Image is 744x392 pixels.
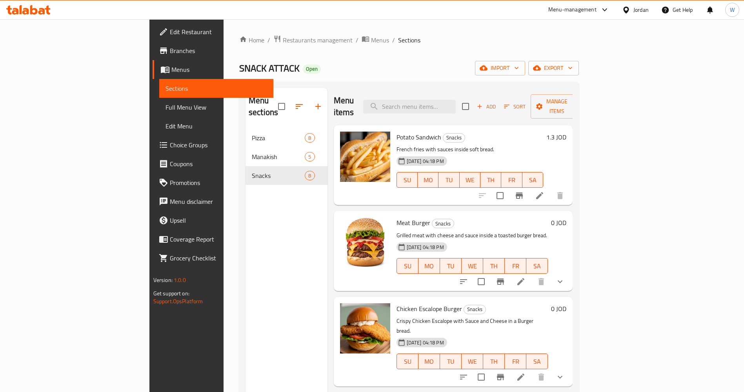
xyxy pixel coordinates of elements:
[460,172,480,188] button: WE
[633,5,649,14] div: Jordan
[505,258,526,274] button: FR
[362,35,389,45] a: Menus
[483,354,505,369] button: TH
[400,356,415,367] span: SU
[535,63,573,73] span: export
[457,98,474,115] span: Select section
[246,125,327,188] nav: Menu sections
[398,35,420,45] span: Sections
[551,186,569,205] button: delete
[153,60,274,79] a: Menus
[392,35,395,45] li: /
[528,61,579,75] button: export
[246,166,327,185] div: Snacks8
[397,316,548,336] p: Crispy Chicken Escalope with Sauce and Cheese in a Burger bread.
[462,354,483,369] button: WE
[551,303,566,314] h6: 0 JOD
[397,231,548,240] p: Grilled meat with cheese and sauce inside a toasted burger bread.
[548,5,597,15] div: Menu-management
[491,272,510,291] button: Branch-specific-item
[397,131,441,143] span: Potato Sandwich
[356,35,358,45] li: /
[170,140,267,150] span: Choice Groups
[340,217,390,267] img: Meat Burger
[404,244,447,251] span: [DATE] 04:18 PM
[432,219,454,228] div: Snacks
[153,41,274,60] a: Branches
[551,368,569,387] button: show more
[516,372,526,382] a: Edit menu item
[480,172,501,188] button: TH
[153,136,274,154] a: Choice Groups
[481,63,519,73] span: import
[531,94,583,119] button: Manage items
[153,249,274,267] a: Grocery Checklist
[153,22,274,41] a: Edit Restaurant
[252,152,305,161] div: Manakish
[504,102,526,111] span: Sort
[508,356,523,367] span: FR
[305,134,314,142] span: 8
[166,84,267,93] span: Sections
[522,172,543,188] button: SA
[551,272,569,291] button: show more
[483,258,505,274] button: TH
[170,197,267,206] span: Menu disclaimer
[273,35,353,45] a: Restaurants management
[486,356,502,367] span: TH
[252,171,305,180] div: Snacks
[153,173,274,192] a: Promotions
[502,101,528,113] button: Sort
[422,356,437,367] span: MO
[159,79,274,98] a: Sections
[252,133,305,143] span: Pizza
[465,260,480,272] span: WE
[404,158,447,165] span: [DATE] 04:18 PM
[171,65,267,74] span: Menus
[473,369,489,385] span: Select to update
[170,178,267,187] span: Promotions
[462,258,483,274] button: WE
[397,258,418,274] button: SU
[305,133,315,143] div: items
[492,187,508,204] span: Select to update
[246,128,327,147] div: Pizza8
[508,260,523,272] span: FR
[170,159,267,169] span: Coupons
[464,305,486,314] span: Snacks
[473,273,489,290] span: Select to update
[400,174,415,186] span: SU
[170,216,267,225] span: Upsell
[532,368,551,387] button: delete
[397,172,418,188] button: SU
[170,46,267,55] span: Branches
[305,152,315,161] div: items
[153,275,173,285] span: Version:
[526,174,540,186] span: SA
[170,27,267,37] span: Edit Restaurant
[526,354,548,369] button: SA
[334,95,354,118] h2: Menu items
[443,133,465,142] span: Snacks
[510,186,529,205] button: Branch-specific-item
[505,354,526,369] button: FR
[418,258,440,274] button: MO
[454,368,473,387] button: sort-choices
[397,145,544,154] p: French fries with sauces inside soft bread.
[283,35,353,45] span: Restaurants management
[153,211,274,230] a: Upsell
[529,356,545,367] span: SA
[474,101,499,113] span: Add item
[305,153,314,161] span: 5
[555,277,565,286] svg: Show Choices
[730,5,735,14] span: W
[153,192,274,211] a: Menu disclaimer
[397,217,430,229] span: Meat Burger
[153,230,274,249] a: Coverage Report
[422,260,437,272] span: MO
[486,260,502,272] span: TH
[340,303,390,354] img: Chicken Escalope Burger
[464,305,486,314] div: Snacks
[305,172,314,180] span: 8
[537,97,577,116] span: Manage items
